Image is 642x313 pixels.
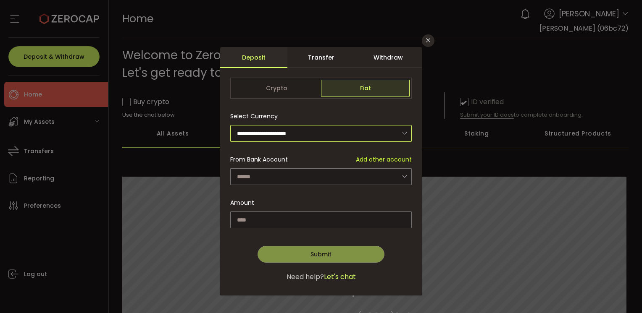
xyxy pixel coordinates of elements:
[220,47,422,295] div: dialog
[287,47,355,68] div: Transfer
[230,155,288,164] span: From Bank Account
[232,80,321,97] span: Crypto
[355,47,422,68] div: Withdraw
[230,198,259,207] label: Amount
[230,112,283,120] label: Select Currency
[287,272,324,282] span: Need help?
[321,80,410,97] span: Fiat
[422,34,434,47] button: Close
[310,250,332,258] span: Submit
[258,246,384,263] button: Submit
[356,155,412,164] span: Add other account
[324,272,356,282] span: Let's chat
[220,47,287,68] div: Deposit
[600,273,642,313] iframe: Chat Widget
